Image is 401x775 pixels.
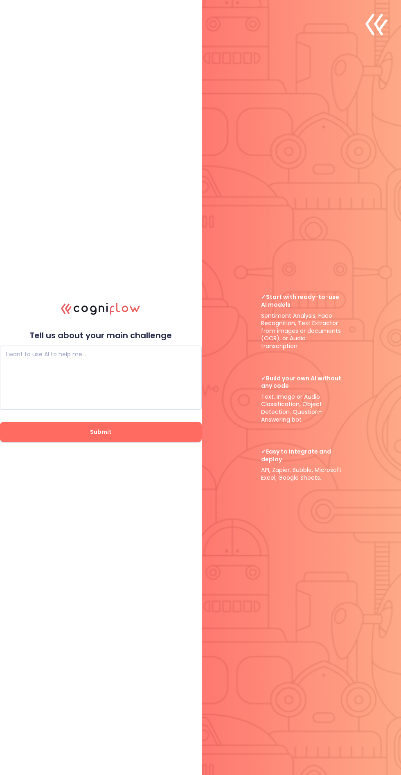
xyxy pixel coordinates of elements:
[261,375,342,390] span: Build your own AI without any code
[261,447,266,456] b: ✓
[261,448,342,463] span: Easy to Integrate and deploy
[261,375,342,424] p: Text, Image or Audio Classification, Object Detection, Question-Answering bot.
[13,427,189,437] span: Submit
[261,293,342,350] p: Sentiment Analysis, Face Recognition, Text Extractor from images or documents (OCR), or Audio tra...
[261,448,342,481] p: API, Zapier, Bubble, Microsoft Excel, Google Sheets.
[261,374,266,382] b: ✓
[261,293,266,301] b: ✓
[261,293,342,308] span: Start with ready-to-use AI models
